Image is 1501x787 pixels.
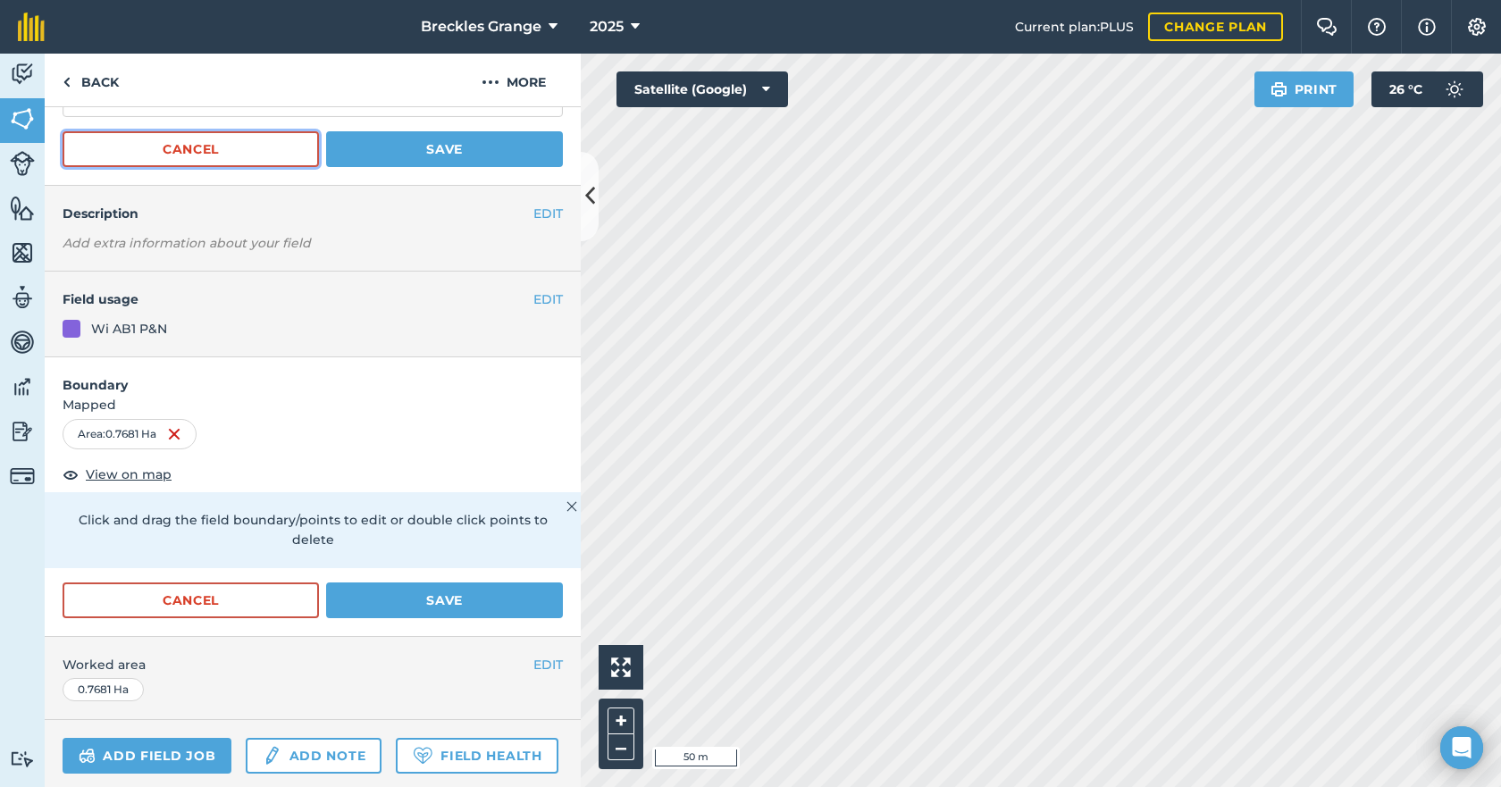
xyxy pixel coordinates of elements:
button: 26 °C [1371,71,1483,107]
span: Current plan : PLUS [1015,17,1134,37]
span: 2025 [590,16,624,38]
em: Add extra information about your field [63,235,311,251]
a: Add field job [63,738,231,774]
a: Field Health [396,738,558,774]
img: svg+xml;base64,PHN2ZyB4bWxucz0iaHR0cDovL3d3dy53My5vcmcvMjAwMC9zdmciIHdpZHRoPSIxOCIgaGVpZ2h0PSIyNC... [63,464,79,485]
img: svg+xml;base64,PD94bWwgdmVyc2lvbj0iMS4wIiBlbmNvZGluZz0idXRmLTgiPz4KPCEtLSBHZW5lcmF0b3I6IEFkb2JlIE... [79,745,96,766]
button: Satellite (Google) [616,71,788,107]
button: View on map [63,464,172,485]
span: Mapped [45,395,581,414]
button: – [608,734,634,760]
button: Cancel [63,131,319,167]
img: svg+xml;base64,PD94bWwgdmVyc2lvbj0iMS4wIiBlbmNvZGluZz0idXRmLTgiPz4KPCEtLSBHZW5lcmF0b3I6IEFkb2JlIE... [10,373,35,400]
img: A cog icon [1466,18,1488,36]
span: Breckles Grange [421,16,541,38]
img: Four arrows, one pointing top left, one top right, one bottom right and the last bottom left [611,657,631,677]
img: svg+xml;base64,PHN2ZyB4bWxucz0iaHR0cDovL3d3dy53My5vcmcvMjAwMC9zdmciIHdpZHRoPSIxNyIgaGVpZ2h0PSIxNy... [1418,16,1436,38]
img: svg+xml;base64,PD94bWwgdmVyc2lvbj0iMS4wIiBlbmNvZGluZz0idXRmLTgiPz4KPCEtLSBHZW5lcmF0b3I6IEFkb2JlIE... [10,750,35,767]
img: svg+xml;base64,PD94bWwgdmVyc2lvbj0iMS4wIiBlbmNvZGluZz0idXRmLTgiPz4KPCEtLSBHZW5lcmF0b3I6IEFkb2JlIE... [10,284,35,311]
button: Save [326,582,563,618]
span: Worked area [63,655,563,674]
img: svg+xml;base64,PHN2ZyB4bWxucz0iaHR0cDovL3d3dy53My5vcmcvMjAwMC9zdmciIHdpZHRoPSIxNiIgaGVpZ2h0PSIyNC... [167,423,181,445]
img: svg+xml;base64,PHN2ZyB4bWxucz0iaHR0cDovL3d3dy53My5vcmcvMjAwMC9zdmciIHdpZHRoPSI1NiIgaGVpZ2h0PSI2MC... [10,105,35,132]
div: 0.7681 Ha [63,678,144,701]
img: A question mark icon [1366,18,1388,36]
div: Wi AB1 P&N [91,319,167,339]
button: Save [326,131,563,167]
img: svg+xml;base64,PHN2ZyB4bWxucz0iaHR0cDovL3d3dy53My5vcmcvMjAwMC9zdmciIHdpZHRoPSIxOSIgaGVpZ2h0PSIyNC... [1270,79,1287,100]
p: Click and drag the field boundary/points to edit or double click points to delete [63,510,563,550]
img: svg+xml;base64,PD94bWwgdmVyc2lvbj0iMS4wIiBlbmNvZGluZz0idXRmLTgiPz4KPCEtLSBHZW5lcmF0b3I6IEFkb2JlIE... [1437,71,1472,107]
img: svg+xml;base64,PD94bWwgdmVyc2lvbj0iMS4wIiBlbmNvZGluZz0idXRmLTgiPz4KPCEtLSBHZW5lcmF0b3I6IEFkb2JlIE... [10,151,35,176]
h4: Field usage [63,289,533,309]
span: View on map [86,465,172,484]
img: svg+xml;base64,PD94bWwgdmVyc2lvbj0iMS4wIiBlbmNvZGluZz0idXRmLTgiPz4KPCEtLSBHZW5lcmF0b3I6IEFkb2JlIE... [10,61,35,88]
h4: Boundary [45,357,581,395]
img: svg+xml;base64,PHN2ZyB4bWxucz0iaHR0cDovL3d3dy53My5vcmcvMjAwMC9zdmciIHdpZHRoPSIyMCIgaGVpZ2h0PSIyNC... [482,71,499,93]
button: Cancel [63,582,319,618]
img: svg+xml;base64,PD94bWwgdmVyc2lvbj0iMS4wIiBlbmNvZGluZz0idXRmLTgiPz4KPCEtLSBHZW5lcmF0b3I6IEFkb2JlIE... [262,745,281,766]
button: EDIT [533,289,563,309]
h4: Description [63,204,563,223]
img: Two speech bubbles overlapping with the left bubble in the forefront [1316,18,1337,36]
img: svg+xml;base64,PD94bWwgdmVyc2lvbj0iMS4wIiBlbmNvZGluZz0idXRmLTgiPz4KPCEtLSBHZW5lcmF0b3I6IEFkb2JlIE... [10,464,35,489]
img: svg+xml;base64,PHN2ZyB4bWxucz0iaHR0cDovL3d3dy53My5vcmcvMjAwMC9zdmciIHdpZHRoPSI5IiBoZWlnaHQ9IjI0Ii... [63,71,71,93]
a: Back [45,54,137,106]
button: EDIT [533,204,563,223]
span: 26 ° C [1389,71,1422,107]
img: svg+xml;base64,PD94bWwgdmVyc2lvbj0iMS4wIiBlbmNvZGluZz0idXRmLTgiPz4KPCEtLSBHZW5lcmF0b3I6IEFkb2JlIE... [10,418,35,445]
img: svg+xml;base64,PHN2ZyB4bWxucz0iaHR0cDovL3d3dy53My5vcmcvMjAwMC9zdmciIHdpZHRoPSI1NiIgaGVpZ2h0PSI2MC... [10,195,35,222]
button: Print [1254,71,1354,107]
img: svg+xml;base64,PHN2ZyB4bWxucz0iaHR0cDovL3d3dy53My5vcmcvMjAwMC9zdmciIHdpZHRoPSIyMiIgaGVpZ2h0PSIzMC... [566,496,577,517]
div: Open Intercom Messenger [1440,726,1483,769]
button: EDIT [533,655,563,674]
button: + [608,707,634,734]
img: svg+xml;base64,PD94bWwgdmVyc2lvbj0iMS4wIiBlbmNvZGluZz0idXRmLTgiPz4KPCEtLSBHZW5lcmF0b3I6IEFkb2JlIE... [10,329,35,356]
img: svg+xml;base64,PHN2ZyB4bWxucz0iaHR0cDovL3d3dy53My5vcmcvMjAwMC9zdmciIHdpZHRoPSI1NiIgaGVpZ2h0PSI2MC... [10,239,35,266]
div: Area : 0.7681 Ha [63,419,197,449]
button: More [447,54,581,106]
img: fieldmargin Logo [18,13,45,41]
a: Change plan [1148,13,1283,41]
a: Add note [246,738,382,774]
